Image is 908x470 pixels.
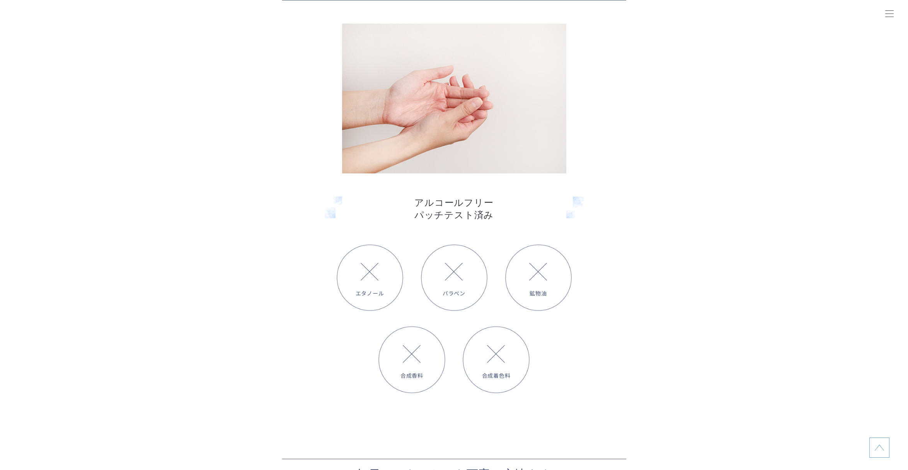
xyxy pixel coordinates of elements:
span: パラべン [415,289,493,297]
span: 鉱物油 [499,289,578,297]
span: エタノール [331,289,409,297]
span: 合成着色料 [457,371,535,380]
img: 製品特徴イメージ [342,24,566,173]
p: アルコールフリー パッチテスト済み [325,197,584,221]
img: topに戻る [875,443,884,452]
span: 合成香料 [373,371,451,380]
